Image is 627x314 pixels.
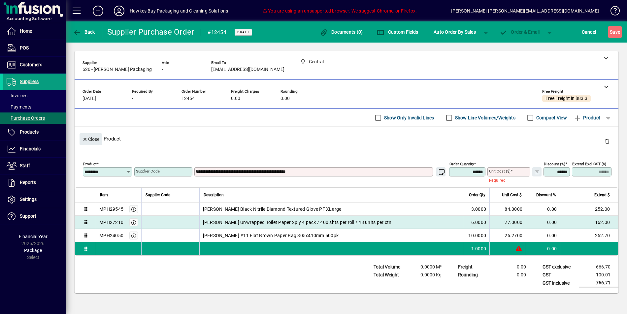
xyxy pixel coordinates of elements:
[455,263,494,271] td: Freight
[582,27,596,37] span: Cancel
[78,136,104,142] app-page-header-button: Close
[608,26,622,38] button: Save
[211,67,284,72] span: [EMAIL_ADDRESS][DOMAIN_NAME]
[463,229,489,242] td: 10.0000
[536,191,556,199] span: Discount %
[3,208,66,225] a: Support
[375,26,420,38] button: Custom Fields
[580,26,598,38] button: Cancel
[20,146,41,151] span: Financials
[579,279,618,287] td: 766.71
[318,26,365,38] button: Documents (0)
[463,216,489,229] td: 6.0000
[99,232,123,239] div: MPH24050
[451,6,599,16] div: [PERSON_NAME] [PERSON_NAME][EMAIL_ADDRESS][DOMAIN_NAME]
[203,206,342,212] span: [PERSON_NAME] Black Nitrile Diamond Textured Glove PF XLarge
[280,96,290,101] span: 0.00
[463,242,489,255] td: 1.0000
[560,229,618,242] td: 252.70
[20,180,36,185] span: Reports
[539,263,579,271] td: GST exclusive
[107,27,194,37] div: Supplier Purchase Order
[370,263,410,271] td: Total Volume
[526,203,560,216] td: 0.00
[3,23,66,40] a: Home
[489,229,526,242] td: 25.2700
[469,191,485,199] span: Order Qty
[196,169,215,173] mat-label: Description
[320,29,363,35] span: Documents (0)
[231,96,240,101] span: 0.00
[594,191,610,199] span: Extend $
[455,271,494,279] td: Rounding
[494,263,534,271] td: 0.00
[489,216,526,229] td: 27.0000
[502,191,522,199] span: Unit Cost $
[463,203,489,216] td: 3.0000
[83,162,97,166] mat-label: Product
[7,93,27,98] span: Invoices
[599,138,615,144] app-page-header-button: Delete
[136,169,160,173] mat-label: Supplier Code
[526,242,560,255] td: 0.00
[560,216,618,229] td: 162.00
[545,96,587,101] span: Free Freight in $83.3
[7,115,45,121] span: Purchase Orders
[410,263,449,271] td: 0.0000 M³
[20,163,30,168] span: Staff
[262,8,417,14] span: You are using an unsupported browser. We suggest Chrome, or Firefox.
[24,248,42,253] span: Package
[579,271,618,279] td: 100.01
[526,229,560,242] td: 0.00
[383,114,434,121] label: Show Only Invalid Lines
[535,114,567,121] label: Compact View
[100,191,108,199] span: Item
[82,67,152,72] span: 626 - [PERSON_NAME] Packaging
[579,263,618,271] td: 666.70
[3,174,66,191] a: Reports
[430,26,479,38] button: Auto Order By Sales
[181,96,195,101] span: 12454
[19,234,48,239] span: Financial Year
[237,30,249,34] span: Draft
[3,57,66,73] a: Customers
[526,216,560,229] td: 0.00
[3,101,66,112] a: Payments
[132,96,133,101] span: -
[203,232,339,239] span: [PERSON_NAME] #11 Flat Brown Paper Bag 305x410mm 500pk
[599,133,615,149] button: Delete
[71,26,97,38] button: Back
[87,5,109,17] button: Add
[20,45,29,50] span: POS
[3,40,66,56] a: POS
[377,29,418,35] span: Custom Fields
[544,162,565,166] mat-label: Discount (%)
[610,29,612,35] span: S
[494,271,534,279] td: 0.00
[3,191,66,208] a: Settings
[109,5,130,17] button: Profile
[80,133,102,145] button: Close
[73,29,95,35] span: Back
[489,169,511,173] mat-label: Unit Cost ($)
[500,29,540,35] span: Order & Email
[66,26,102,38] app-page-header-button: Back
[410,271,449,279] td: 0.0000 Kg
[370,271,410,279] td: Total Weight
[20,79,39,84] span: Suppliers
[560,203,618,216] td: 252.00
[99,219,123,226] div: MPH27210
[146,191,170,199] span: Supplier Code
[20,28,32,34] span: Home
[82,96,96,101] span: [DATE]
[20,62,42,67] span: Customers
[454,114,515,121] label: Show Line Volumes/Weights
[20,213,36,219] span: Support
[130,6,228,16] div: Hawkes Bay Packaging and Cleaning Solutions
[203,219,392,226] span: [PERSON_NAME] Unwrapped Toilet Paper 2ply 4 pack / 400 shts per roll / 48 units per ctn
[449,162,474,166] mat-label: Order Quantity
[3,124,66,141] a: Products
[610,27,620,37] span: ave
[489,203,526,216] td: 84.0000
[3,158,66,174] a: Staff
